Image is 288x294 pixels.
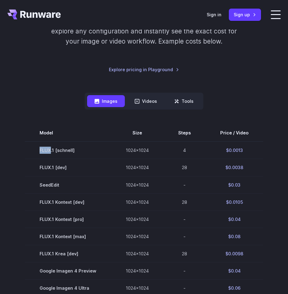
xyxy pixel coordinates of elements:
button: Videos [127,95,164,107]
td: $0.03 [205,176,263,193]
td: 1024x1024 [111,141,163,159]
td: - [163,228,205,245]
a: Sign in [207,11,221,18]
td: FLUX.1 Kontext [dev] [25,193,111,211]
td: Google Imagen 4 Preview [25,262,111,279]
td: $0.0038 [205,159,263,176]
p: Exact pricing depends on your setup. Use the Playground to explore any configuration and instantl... [48,16,240,46]
th: Price / Video [205,124,263,141]
td: FLUX.1 Kontext [max] [25,228,111,245]
td: $0.0105 [205,193,263,211]
button: Tools [167,95,201,107]
td: $0.08 [205,228,263,245]
td: FLUX.1 [schnell] [25,141,111,159]
td: 1024x1024 [111,193,163,211]
td: FLUX.1 Kontext [pro] [25,211,111,228]
td: - [163,262,205,279]
a: Sign up [229,9,261,21]
td: - [163,176,205,193]
th: Steps [163,124,205,141]
td: SeedEdit [25,176,111,193]
td: 28 [163,193,205,211]
td: $0.0013 [205,141,263,159]
td: 28 [163,245,205,262]
td: - [163,211,205,228]
td: 1024x1024 [111,245,163,262]
td: 1024x1024 [111,159,163,176]
th: Model [25,124,111,141]
button: Images [87,95,125,107]
a: Explore pricing in Playground [109,66,179,73]
a: Go to / [7,10,61,19]
td: 1024x1024 [111,211,163,228]
td: FLUX.1 [dev] [25,159,111,176]
td: 1024x1024 [111,176,163,193]
td: 1024x1024 [111,262,163,279]
td: 28 [163,159,205,176]
th: Size [111,124,163,141]
td: FLUX.1 Krea [dev] [25,245,111,262]
td: $0.04 [205,211,263,228]
td: 1024x1024 [111,228,163,245]
td: $0.0098 [205,245,263,262]
td: $0.04 [205,262,263,279]
td: 4 [163,141,205,159]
